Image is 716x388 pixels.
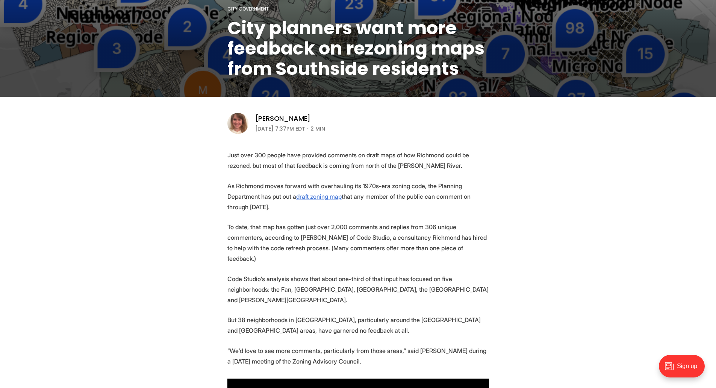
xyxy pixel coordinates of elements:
p: “We’d love to see more comments, particularly from those areas,” said [PERSON_NAME] during a [DAT... [227,345,489,367]
p: But 38 neighborhoods in [GEOGRAPHIC_DATA], particularly around the [GEOGRAPHIC_DATA] and [GEOGRAP... [227,315,489,336]
iframe: portal-trigger [652,351,716,388]
a: draft zoning map [296,193,342,200]
span: 2 min [310,124,325,133]
a: City Government [227,6,269,12]
time: [DATE] 7:37PM EDT [255,124,305,133]
p: To date, that map has gotten just over 2,000 comments and replies from 306 unique commenters, acc... [227,222,489,264]
p: Code Studio’s analysis shows that about one-third of that input has focused on five neighborhoods... [227,274,489,305]
a: [PERSON_NAME] [255,114,311,123]
h1: City planners want more feedback on rezoning maps from Southside residents [227,18,489,79]
img: Sarah Vogelsong [227,113,248,134]
p: As Richmond moves forward with overhauling its 1970s-era zoning code, the Planning Department has... [227,181,489,212]
p: Just over 300 people have provided comments on draft maps of how Richmond could be rezoned, but m... [227,150,489,171]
